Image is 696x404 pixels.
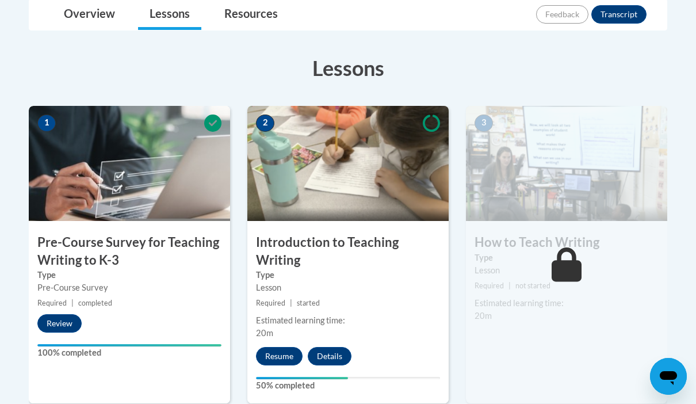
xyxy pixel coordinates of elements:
[536,5,588,24] button: Feedback
[466,106,667,221] img: Course Image
[247,234,449,269] h3: Introduction to Teaching Writing
[475,281,504,290] span: Required
[29,54,667,82] h3: Lessons
[37,269,221,281] label: Type
[256,281,440,294] div: Lesson
[71,299,74,307] span: |
[29,106,230,221] img: Course Image
[308,347,351,365] button: Details
[37,115,56,132] span: 1
[515,281,550,290] span: not started
[290,299,292,307] span: |
[37,344,221,346] div: Your progress
[247,106,449,221] img: Course Image
[256,269,440,281] label: Type
[475,264,659,277] div: Lesson
[256,299,285,307] span: Required
[37,314,82,333] button: Review
[256,314,440,327] div: Estimated learning time:
[256,377,348,379] div: Your progress
[78,299,112,307] span: completed
[650,358,687,395] iframe: Button to launch messaging window
[475,297,659,310] div: Estimated learning time:
[256,379,440,392] label: 50% completed
[475,251,659,264] label: Type
[297,299,320,307] span: started
[29,234,230,269] h3: Pre-Course Survey for Teaching Writing to K-3
[256,115,274,132] span: 2
[37,346,221,359] label: 100% completed
[256,328,273,338] span: 20m
[591,5,647,24] button: Transcript
[508,281,511,290] span: |
[475,115,493,132] span: 3
[256,347,303,365] button: Resume
[37,281,221,294] div: Pre-Course Survey
[466,234,667,251] h3: How to Teach Writing
[475,311,492,321] span: 20m
[37,299,67,307] span: Required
